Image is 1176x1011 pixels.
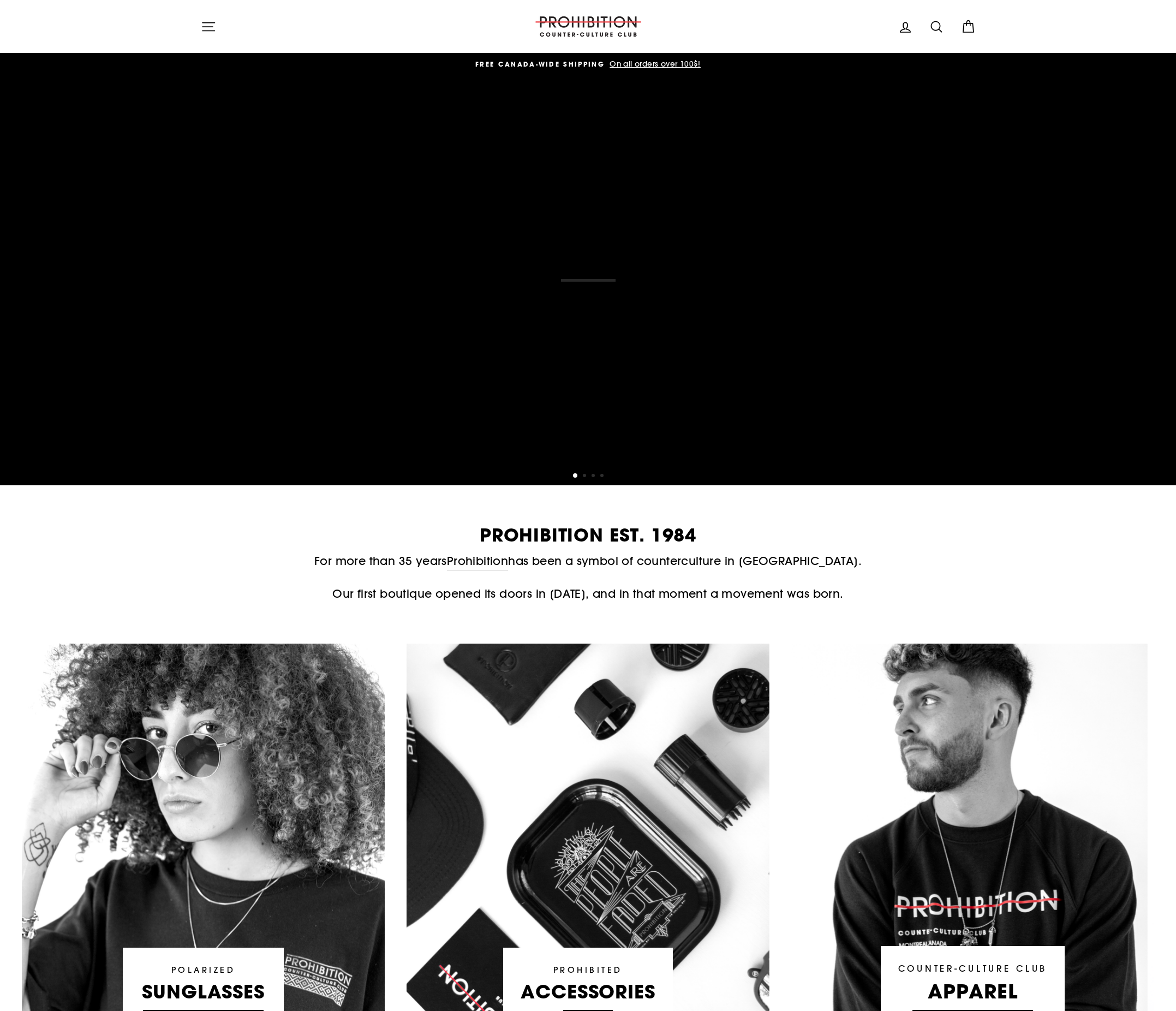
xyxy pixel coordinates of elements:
[607,59,701,69] span: On all orders over 100$!
[201,585,976,603] p: Our first boutique opened its doors in [DATE], and in that moment a movement was born.
[204,58,973,70] a: FREE CANADA-WIDE SHIPPING On all orders over 100$!
[534,16,643,37] img: PROHIBITION COUNTER-CULTURE CLUB
[201,526,976,544] h2: PROHIBITION EST. 1984
[201,552,976,570] p: For more than 35 years has been a symbol of counterculture in [GEOGRAPHIC_DATA].
[583,474,588,479] button: 2
[475,60,605,69] span: FREE CANADA-WIDE SHIPPING
[573,473,578,479] button: 1
[592,474,597,479] button: 3
[447,552,508,570] a: Prohibition
[600,474,606,479] button: 4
